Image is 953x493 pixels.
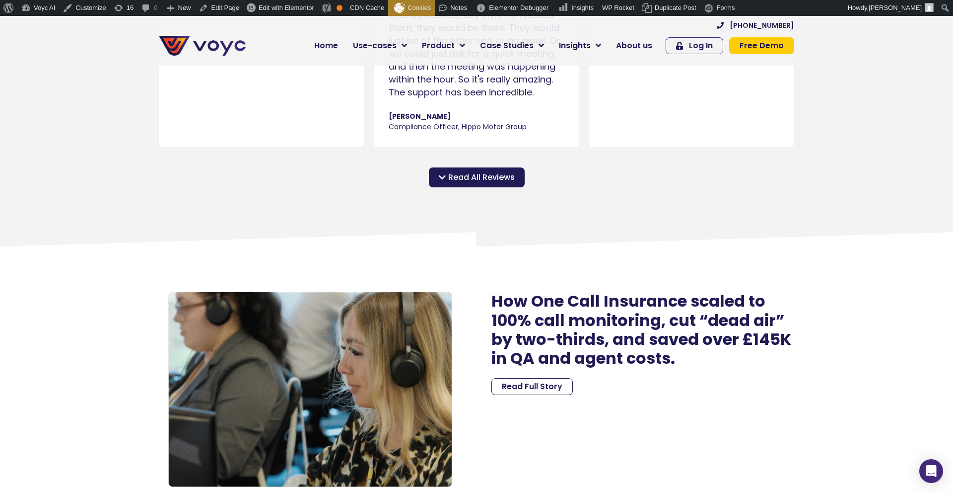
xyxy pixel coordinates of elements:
[919,459,943,483] div: Open Intercom Messenger
[259,4,314,11] span: Edit with Elementor
[389,122,564,132] span: Compliance Officer, Hippo Motor Group
[353,40,397,52] span: Use-cases
[729,37,794,54] a: Free Demo
[869,4,922,11] span: [PERSON_NAME]
[491,292,794,368] h2: How One Call Insurance scaled to 100% call monitoring, cut “dead air” by two-thirds, and saved ov...
[422,40,455,52] span: Product
[307,36,345,56] a: Home
[571,4,594,11] span: Insights
[473,36,551,56] a: Case Studies
[429,167,525,187] div: Read All Reviews
[616,40,652,52] span: About us
[551,36,609,56] a: Insights
[559,40,591,52] span: Insights
[414,36,473,56] a: Product
[480,40,534,52] span: Case Studies
[717,22,794,29] a: [PHONE_NUMBER]
[491,378,573,395] a: Read Full Story
[389,111,564,122] span: [PERSON_NAME]
[448,171,515,183] span: Read All Reviews
[345,36,414,56] a: Use-cases
[502,383,562,391] span: Read Full Story
[730,22,794,29] span: [PHONE_NUMBER]
[314,40,338,52] span: Home
[740,42,784,50] span: Free Demo
[337,5,342,11] div: OK
[666,37,723,54] a: Log In
[609,36,660,56] a: About us
[159,36,246,56] img: voyc-full-logo
[689,42,713,50] span: Log In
